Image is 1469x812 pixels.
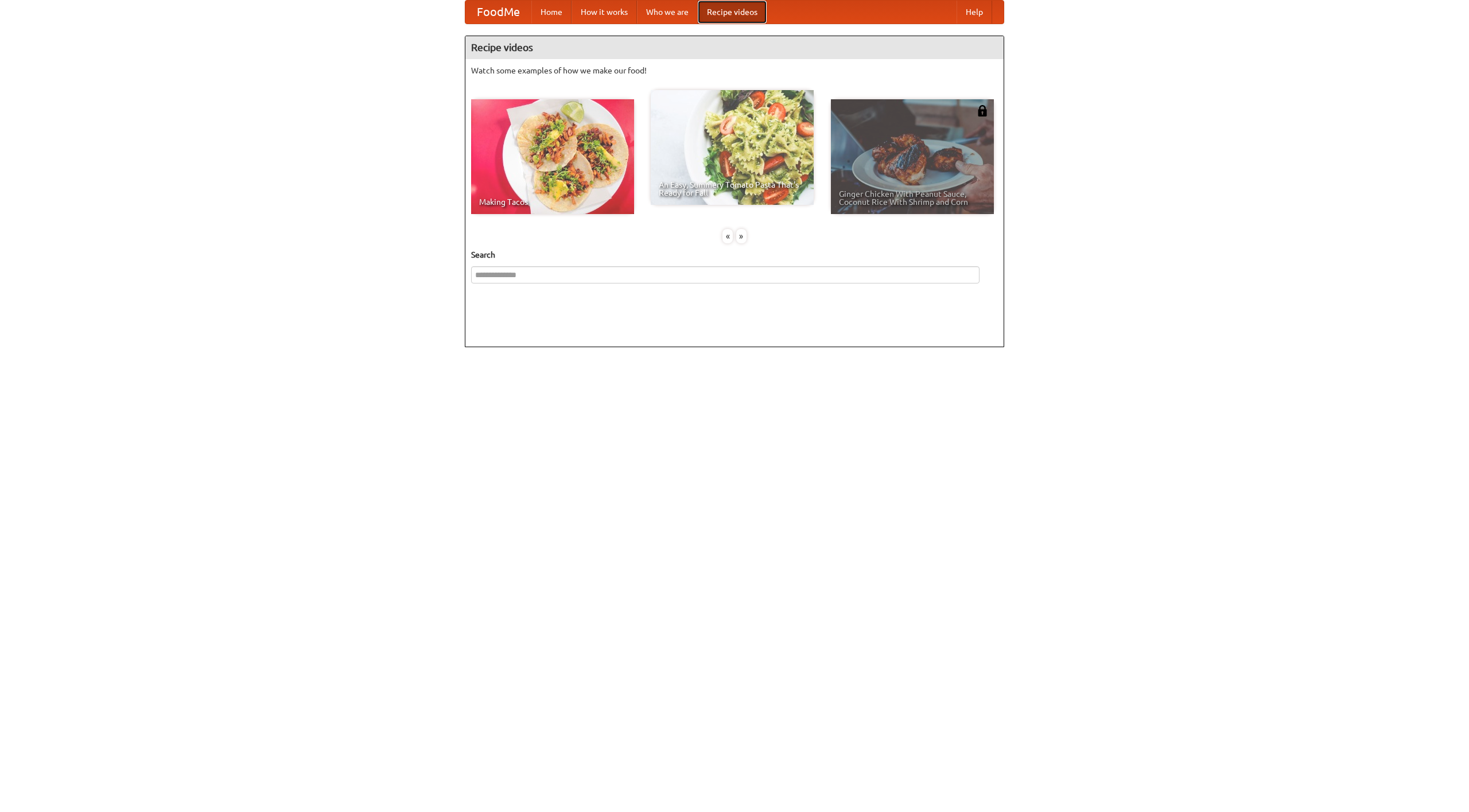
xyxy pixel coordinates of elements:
span: Making Tacos [479,198,626,206]
span: An Easy, Summery Tomato Pasta That's Ready for Fall [659,181,806,197]
a: Home [531,1,572,24]
h5: Search [471,249,998,261]
div: » [736,229,747,243]
a: FoodMe [465,1,531,24]
a: Making Tacos [471,99,634,214]
img: 483408.png [977,105,988,116]
a: Recipe videos [698,1,767,24]
h4: Recipe videos [465,36,1004,59]
p: Watch some examples of how we make our food! [471,65,998,76]
div: « [722,229,733,243]
a: Who we are [637,1,698,24]
a: An Easy, Summery Tomato Pasta That's Ready for Fall [651,90,814,205]
a: How it works [572,1,637,24]
a: Help [957,1,992,24]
